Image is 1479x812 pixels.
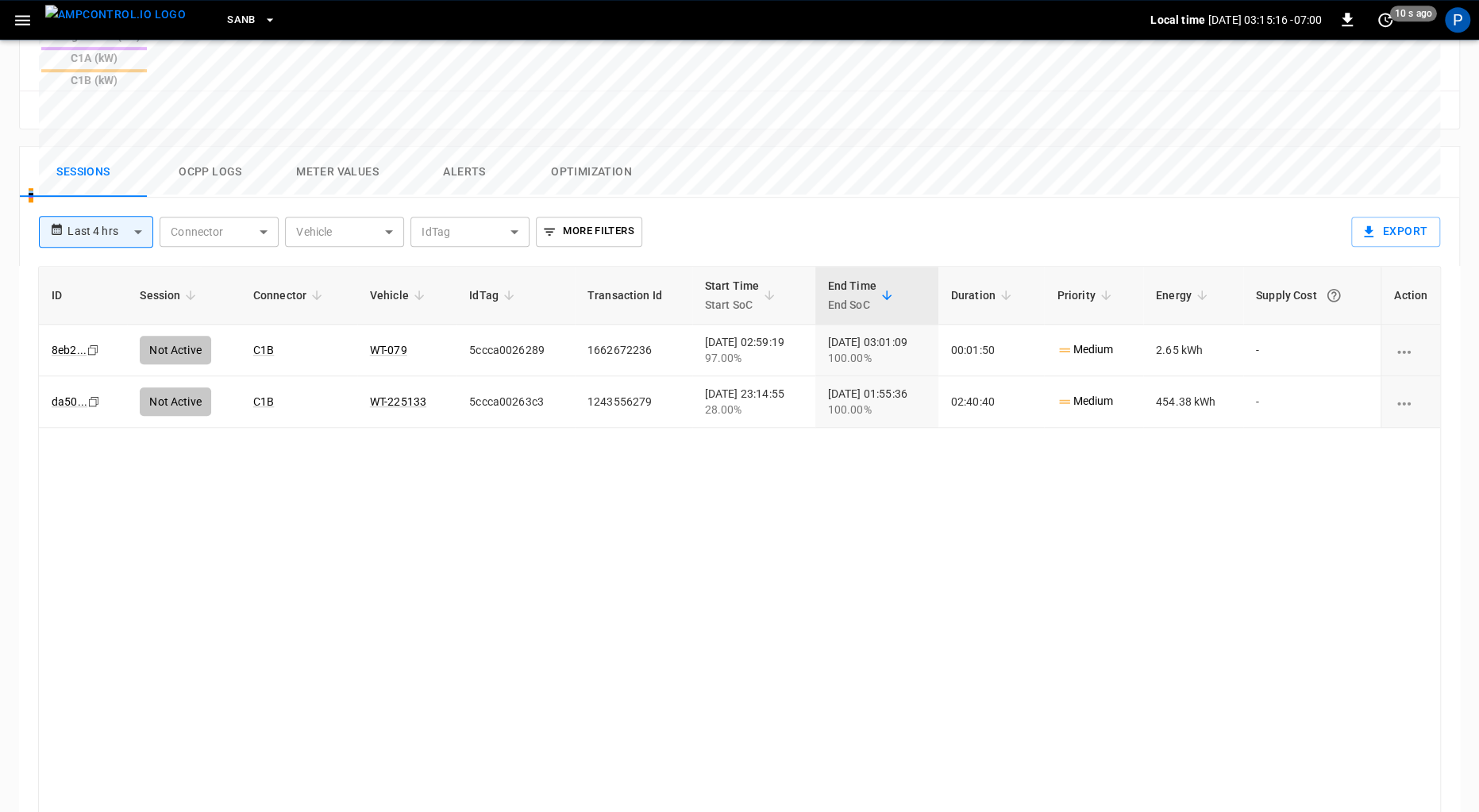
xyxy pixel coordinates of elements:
[705,295,760,314] p: Start SoC
[951,286,1016,305] span: Duration
[221,5,283,36] button: SanB
[39,267,127,325] th: ID
[20,147,147,198] button: Sessions
[1156,286,1212,305] span: Energy
[828,276,897,314] span: End TimeEnd SoC
[1150,12,1205,28] p: Local time
[1256,281,1368,310] div: Supply Cost
[1445,7,1470,33] div: profile-icon
[1208,12,1322,28] p: [DATE] 03:15:16 -07:00
[1319,281,1348,310] button: The cost of your charging session based on your supply rates
[1394,342,1427,358] div: charging session options
[147,147,274,198] button: Ocpp logs
[253,286,327,305] span: Connector
[370,286,429,305] span: Vehicle
[828,295,876,314] p: End SoC
[227,11,256,29] span: SanB
[536,217,641,247] button: More Filters
[1373,7,1398,33] button: set refresh interval
[828,276,876,314] div: End Time
[528,147,655,198] button: Optimization
[575,267,692,325] th: Transaction Id
[67,217,153,247] div: Last 4 hrs
[1057,286,1115,305] span: Priority
[1381,267,1440,325] th: Action
[1394,394,1427,410] div: charging session options
[45,5,186,25] img: ampcontrol.io logo
[39,267,1440,428] table: sessions table
[1390,6,1437,21] span: 10 s ago
[140,286,201,305] span: Session
[401,147,528,198] button: Alerts
[705,276,780,314] span: Start TimeStart SoC
[274,147,401,198] button: Meter Values
[469,286,519,305] span: IdTag
[705,276,760,314] div: Start Time
[1351,217,1440,247] button: Export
